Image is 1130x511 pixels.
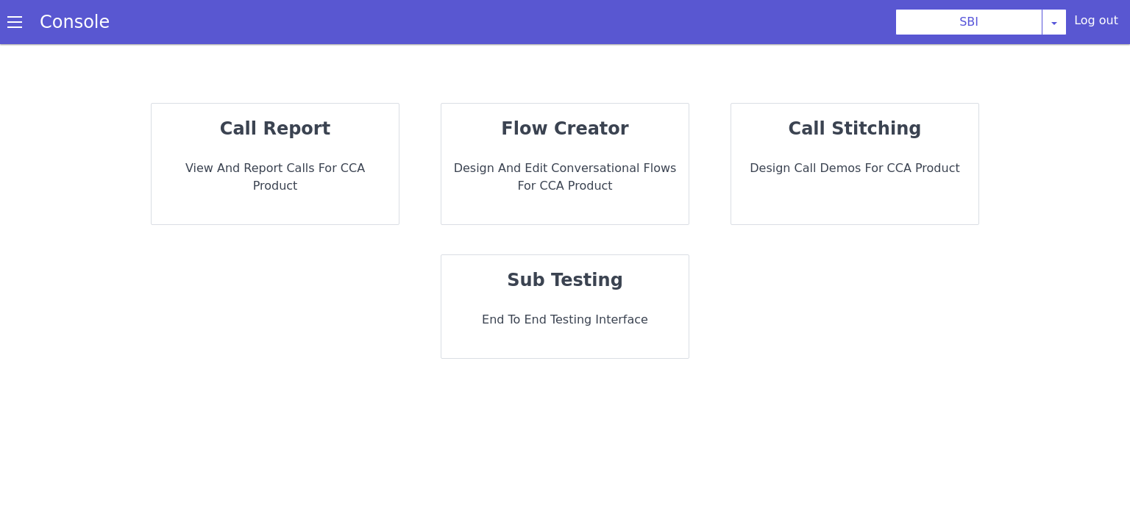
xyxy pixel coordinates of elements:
strong: sub testing [507,270,623,290]
strong: flow creator [501,118,628,139]
a: Console [22,12,127,32]
p: Design and Edit Conversational flows for CCA Product [453,160,677,195]
strong: call stitching [789,118,922,139]
p: Design call demos for CCA Product [743,160,967,177]
p: End to End Testing Interface [453,311,677,329]
button: SBI [895,9,1042,35]
div: Log out [1074,12,1118,35]
p: View and report calls for CCA Product [163,160,387,195]
strong: call report [220,118,330,139]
